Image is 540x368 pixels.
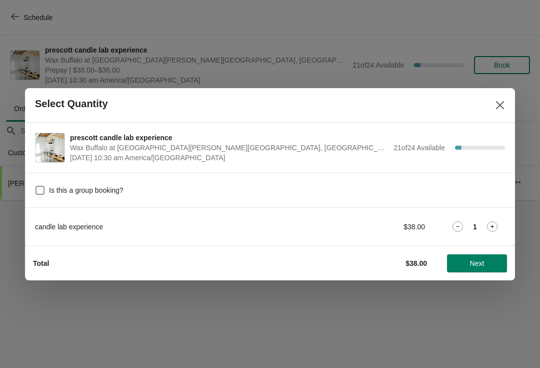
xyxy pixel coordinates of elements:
button: Close [491,96,509,114]
span: Is this a group booking? [49,185,123,195]
strong: $38.00 [405,259,427,267]
img: prescott candle lab experience | Wax Buffalo at Prescott, Prescott Avenue, Lincoln, NE, USA | Oct... [35,133,64,162]
span: [DATE] 10:30 am America/[GEOGRAPHIC_DATA] [70,153,388,163]
h2: Select Quantity [35,98,108,110]
button: Next [447,254,507,272]
span: Next [470,259,484,267]
span: Wax Buffalo at [GEOGRAPHIC_DATA][PERSON_NAME][GEOGRAPHIC_DATA], [GEOGRAPHIC_DATA], [GEOGRAPHIC_DA... [70,143,388,153]
div: candle lab experience [35,222,312,232]
span: 21 of 24 Available [393,144,445,152]
div: $38.00 [332,222,425,232]
strong: 1 [473,222,477,232]
strong: Total [33,259,49,267]
span: prescott candle lab experience [70,133,388,143]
